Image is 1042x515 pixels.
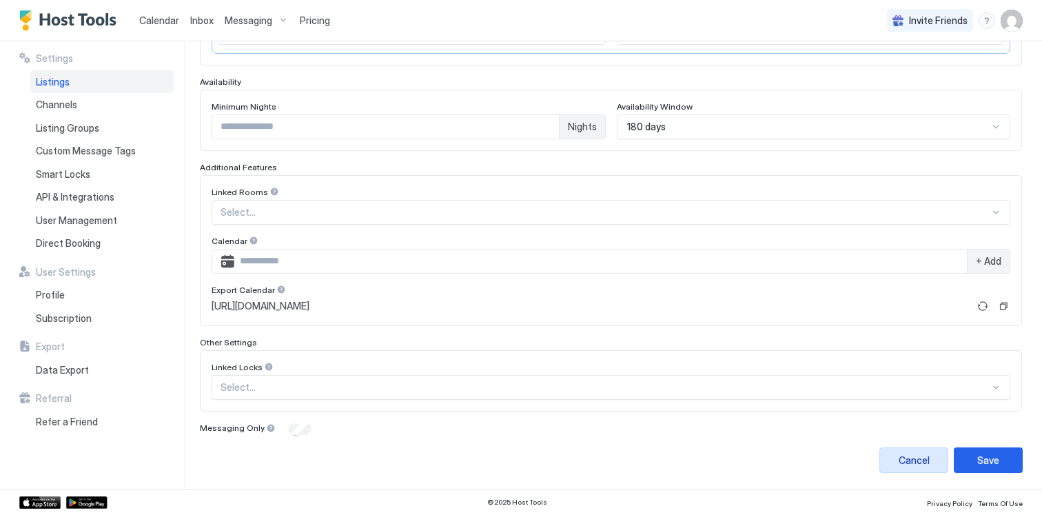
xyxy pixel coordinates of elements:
a: Listing Groups [30,117,174,140]
span: Calendar [212,236,247,246]
span: Calendar [139,14,179,26]
a: Privacy Policy [927,495,972,509]
span: Smart Locks [36,168,90,181]
span: Messaging [225,14,272,27]
button: Cancel [879,447,948,473]
button: Refresh [974,298,991,314]
span: Custom Message Tags [36,145,136,157]
span: Inbox [190,14,214,26]
span: API & Integrations [36,191,114,203]
span: Profile [36,289,65,301]
span: Channels [36,99,77,111]
span: Availability [200,77,241,87]
span: Listing Groups [36,122,99,134]
span: Additional Features [200,162,277,172]
span: + Add [976,255,1001,267]
span: Linked Locks [212,362,263,372]
a: Listings [30,70,174,94]
a: Refer a Friend [30,410,174,434]
span: Export [36,341,65,353]
span: Minimum Nights [212,101,276,112]
span: User Settings [36,266,96,279]
span: Referral [36,392,72,405]
a: Smart Locks [30,163,174,186]
button: Copy [997,299,1010,313]
span: Terms Of Use [978,499,1023,507]
a: Channels [30,93,174,117]
a: Calendar [139,13,179,28]
span: Pricing [300,14,330,27]
span: [URL][DOMAIN_NAME] [212,300,309,312]
span: © 2025 Host Tools [487,498,547,507]
a: User Management [30,209,174,232]
a: Direct Booking [30,232,174,255]
span: Data Export [36,364,89,376]
span: Export Calendar [212,285,275,295]
span: Nights [568,121,597,133]
span: Messaging Only [200,423,265,433]
span: Invite Friends [909,14,968,27]
span: Availability Window [617,101,693,112]
input: Input Field [234,250,967,273]
div: Cancel [899,453,930,467]
span: Settings [36,52,73,65]
span: 180 days [627,121,666,133]
span: User Management [36,214,117,227]
div: menu [979,12,995,29]
a: App Store [19,496,61,509]
a: Custom Message Tags [30,139,174,163]
a: Data Export [30,359,174,382]
a: API & Integrations [30,185,174,209]
a: Host Tools Logo [19,10,123,31]
span: Listings [36,76,70,88]
a: Google Play Store [66,496,108,509]
a: [URL][DOMAIN_NAME] [212,300,969,312]
a: Profile [30,283,174,307]
iframe: Intercom live chat [14,468,47,501]
button: Save [954,447,1023,473]
span: Privacy Policy [927,499,972,507]
span: Refer a Friend [36,416,98,428]
div: User profile [1001,10,1023,32]
div: Save [977,453,999,467]
span: Linked Rooms [212,187,268,197]
span: Subscription [36,312,92,325]
input: Input Field [212,115,559,139]
span: Other Settings [200,337,257,347]
span: Direct Booking [36,237,101,250]
a: Inbox [190,13,214,28]
a: Terms Of Use [978,495,1023,509]
a: Subscription [30,307,174,330]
